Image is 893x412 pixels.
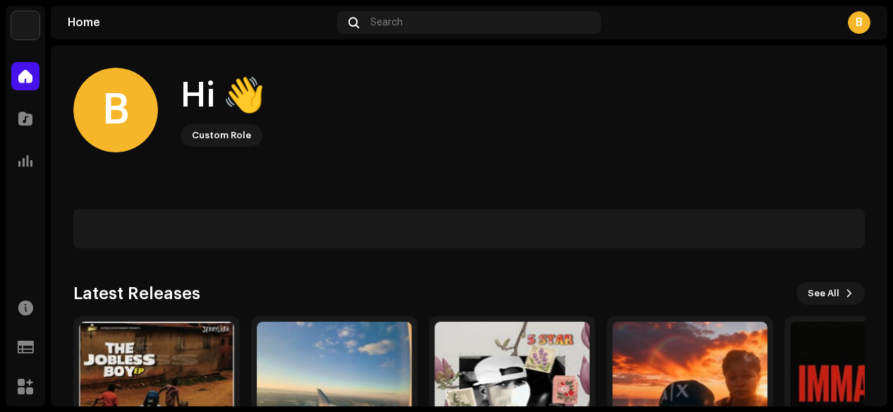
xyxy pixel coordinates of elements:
button: See All [796,282,865,305]
div: B [73,68,158,152]
img: 786a15c8-434e-4ceb-bd88-990a331f4c12 [11,11,40,40]
div: Hi 👋 [181,73,265,119]
h3: Latest Releases [73,282,200,305]
div: B [848,11,870,34]
div: Custom Role [192,127,251,144]
span: See All [808,279,839,308]
div: Home [68,17,332,28]
span: Search [370,17,403,28]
